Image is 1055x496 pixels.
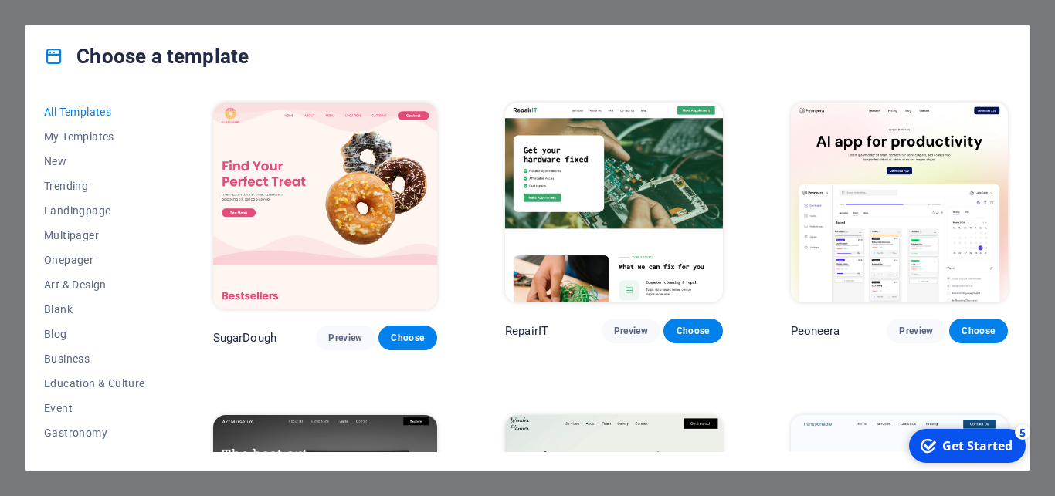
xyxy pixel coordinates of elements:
[949,319,1008,343] button: Choose
[44,223,145,248] button: Multipager
[44,346,145,371] button: Business
[602,319,660,343] button: Preview
[44,328,145,340] span: Blog
[44,229,145,241] span: Multipager
[505,103,722,302] img: RepairIT
[44,180,145,192] span: Trending
[44,445,145,470] button: Health
[44,124,145,149] button: My Templates
[44,44,249,69] h4: Choose a template
[44,278,145,291] span: Art & Design
[791,103,1009,302] img: Peoneera
[44,303,145,315] span: Blank
[328,332,362,344] span: Preview
[44,377,145,390] span: Education & Culture
[44,402,145,414] span: Event
[505,323,548,339] p: RepairIT
[114,2,130,17] div: 5
[391,332,425,344] span: Choose
[676,325,710,337] span: Choose
[44,130,145,143] span: My Templates
[8,6,125,40] div: Get Started 5 items remaining, 0% complete
[44,420,145,445] button: Gastronomy
[44,396,145,420] button: Event
[663,319,722,343] button: Choose
[44,155,145,167] span: New
[44,371,145,396] button: Education & Culture
[44,100,145,124] button: All Templates
[44,254,145,266] span: Onepager
[791,323,840,339] p: Peoneera
[962,325,996,337] span: Choose
[44,248,145,272] button: Onepager
[44,149,145,174] button: New
[44,297,145,322] button: Blank
[44,204,145,217] span: Landingpage
[899,325,933,337] span: Preview
[44,106,145,118] span: All Templates
[44,174,145,198] button: Trending
[44,322,145,346] button: Blog
[887,319,945,343] button: Preview
[378,326,437,350] button: Choose
[213,103,437,309] img: SugarDough
[614,325,648,337] span: Preview
[316,326,375,350] button: Preview
[44,427,145,439] span: Gastronomy
[42,15,112,32] div: Get Started
[44,198,145,223] button: Landingpage
[44,272,145,297] button: Art & Design
[44,353,145,365] span: Business
[44,451,145,464] span: Health
[213,330,276,346] p: SugarDough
